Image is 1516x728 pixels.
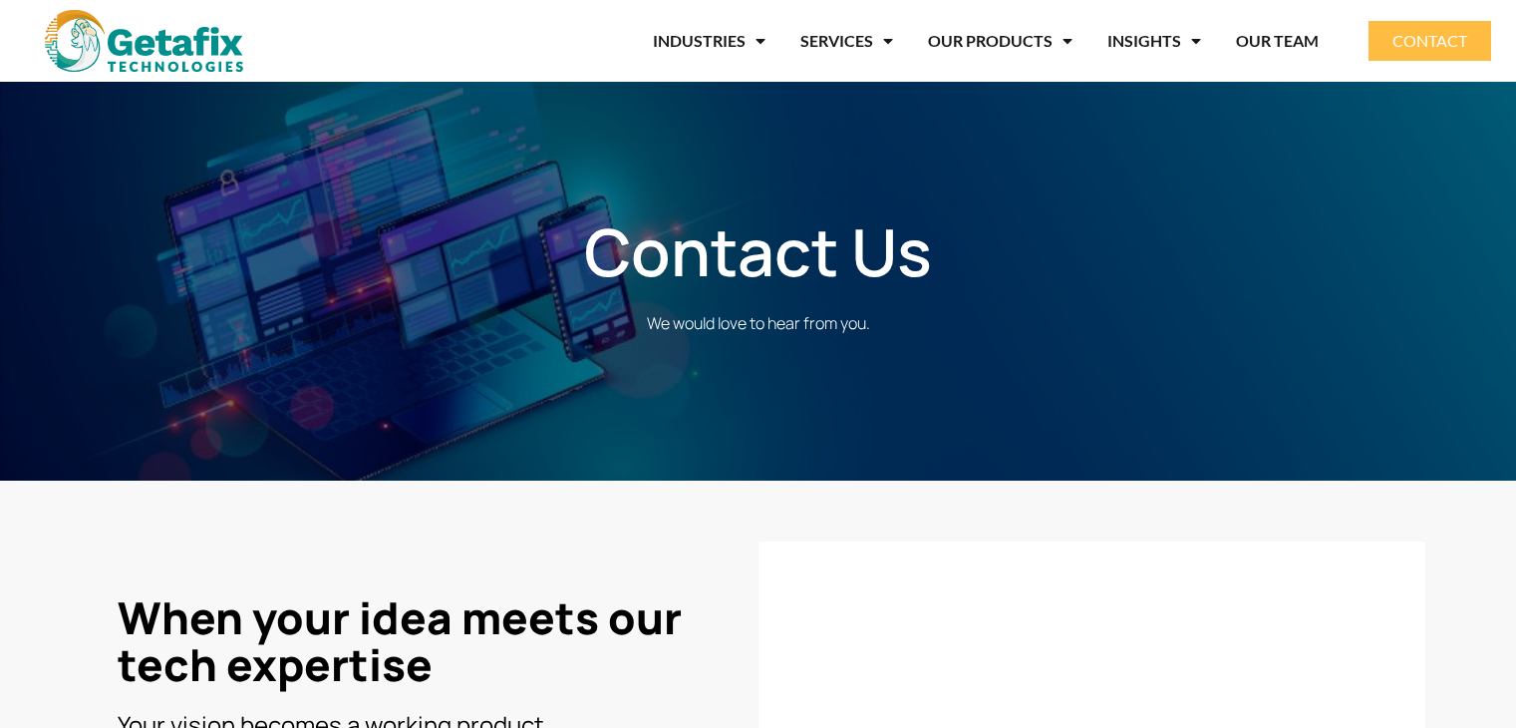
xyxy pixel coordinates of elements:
a: OUR TEAM [1236,18,1319,64]
p: We would love to hear from you. [200,311,1317,335]
nav: Menu [298,18,1319,64]
a: CONTACT [1368,21,1491,61]
h3: When your idea meets our tech expertise [118,594,732,688]
span: CONTACT [1392,33,1467,49]
a: SERVICES [800,18,893,64]
img: web and mobile application development company [45,10,243,72]
h1: Contact Us [200,213,1317,291]
a: INDUSTRIES [653,18,765,64]
a: OUR PRODUCTS [928,18,1072,64]
a: INSIGHTS [1107,18,1201,64]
